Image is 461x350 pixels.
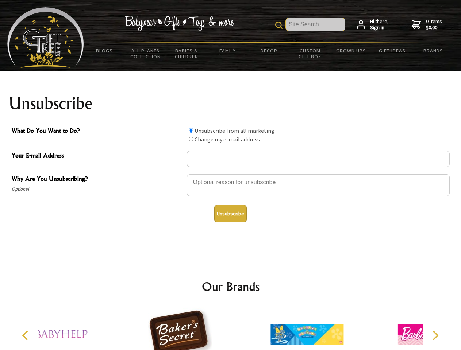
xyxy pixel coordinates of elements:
[12,174,183,185] span: Why Are You Unsubscribing?
[189,137,193,141] input: What Do You Want to Do?
[330,43,372,58] a: Grown Ups
[207,43,249,58] a: Family
[372,43,413,58] a: Gift Ideas
[248,43,289,58] a: Decor
[15,278,447,295] h2: Our Brands
[125,16,234,31] img: Babywear - Gifts - Toys & more
[412,18,442,31] a: 0 items$0.00
[189,128,193,133] input: What Do You Want to Do?
[195,127,274,134] label: Unsubscribe from all marketing
[426,18,442,31] span: 0 items
[187,174,450,196] textarea: Why Are You Unsubscribing?
[275,22,283,29] img: product search
[18,327,34,343] button: Previous
[289,43,331,64] a: Custom Gift Box
[427,327,443,343] button: Next
[9,95,453,112] h1: Unsubscribe
[370,18,389,31] span: Hi there,
[357,18,389,31] a: Hi there,Sign in
[12,185,183,194] span: Optional
[166,43,207,64] a: Babies & Children
[214,205,247,222] button: Unsubscribe
[7,7,84,68] img: Babyware - Gifts - Toys and more...
[370,24,389,31] strong: Sign in
[187,151,450,167] input: Your E-mail Address
[426,24,442,31] strong: $0.00
[195,136,260,143] label: Change my e-mail address
[84,43,125,58] a: BLOGS
[125,43,166,64] a: All Plants Collection
[12,126,183,137] span: What Do You Want to Do?
[413,43,454,58] a: Brands
[286,18,345,31] input: Site Search
[12,151,183,162] span: Your E-mail Address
